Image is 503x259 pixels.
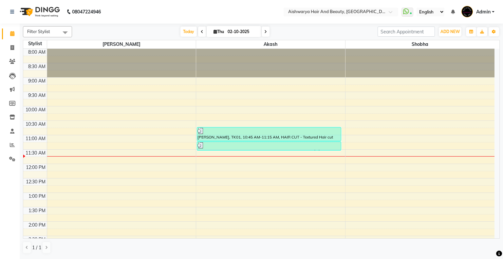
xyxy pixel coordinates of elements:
[72,3,101,21] b: 08047224946
[25,164,47,171] div: 12:00 PM
[439,27,461,36] button: ADD NEW
[378,27,435,37] input: Search Appointment
[24,150,47,157] div: 11:30 AM
[27,78,47,84] div: 9:00 AM
[180,27,197,37] span: Today
[24,135,47,142] div: 11:00 AM
[27,222,47,229] div: 2:00 PM
[440,29,460,34] span: ADD NEW
[25,178,47,185] div: 12:30 PM
[47,40,196,48] span: [PERSON_NAME]
[24,106,47,113] div: 10:00 AM
[196,40,345,48] span: Akash
[27,92,47,99] div: 9:30 AM
[212,29,226,34] span: Thu
[27,236,47,243] div: 2:30 PM
[27,207,47,214] div: 1:30 PM
[24,121,47,128] div: 10:30 AM
[476,9,491,15] span: Admin
[27,63,47,70] div: 8:30 AM
[461,6,473,17] img: Admin
[226,27,258,37] input: 2025-10-02
[27,193,47,200] div: 1:00 PM
[27,49,47,56] div: 8:00 AM
[23,40,47,47] div: Stylist
[197,127,341,141] div: [PERSON_NAME], TK01, 10:45 AM-11:15 AM, HAIR CUT - Textured Hair cut
[345,40,494,48] span: Shobha
[197,142,341,150] div: [PERSON_NAME], TK02, 11:15 AM-11:35 AM, SHAMPOO - Loreal Shampoo and Conditioner women
[32,244,41,251] span: 1 / 1
[27,29,50,34] span: Filter Stylist
[17,3,62,21] img: logo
